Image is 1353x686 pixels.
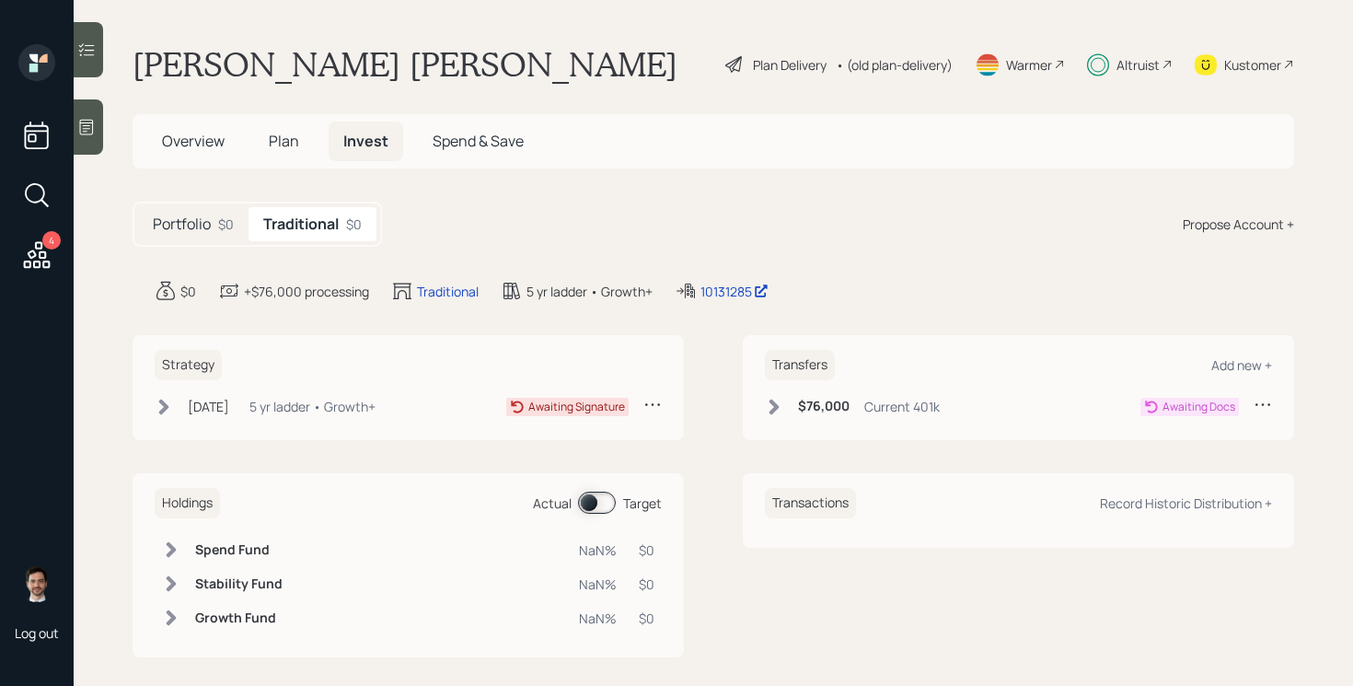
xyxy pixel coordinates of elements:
[218,215,234,234] div: $0
[195,542,283,558] h6: Spend Fund
[526,282,653,301] div: 5 yr ladder • Growth+
[433,131,524,151] span: Spend & Save
[798,399,850,414] h6: $76,000
[836,55,953,75] div: • (old plan-delivery)
[533,494,572,513] div: Actual
[1162,399,1235,415] div: Awaiting Docs
[244,282,369,301] div: +$76,000 processing
[346,215,362,234] div: $0
[1006,55,1052,75] div: Warmer
[864,397,940,416] div: Current 401k
[133,44,677,85] h1: [PERSON_NAME] [PERSON_NAME]
[180,282,196,301] div: $0
[1224,55,1281,75] div: Kustomer
[623,494,662,513] div: Target
[18,565,55,602] img: jonah-coleman-headshot.png
[195,576,283,592] h6: Stability Fund
[263,215,339,233] h5: Traditional
[417,282,479,301] div: Traditional
[639,575,654,594] div: $0
[155,488,220,518] h6: Holdings
[343,131,388,151] span: Invest
[162,131,225,151] span: Overview
[528,399,625,415] div: Awaiting Signature
[1183,215,1294,234] div: Propose Account +
[765,488,856,518] h6: Transactions
[765,350,835,380] h6: Transfers
[1116,55,1160,75] div: Altruist
[1211,356,1272,374] div: Add new +
[15,624,59,642] div: Log out
[188,397,229,416] div: [DATE]
[195,610,283,626] h6: Growth Fund
[42,231,61,250] div: 4
[155,350,222,380] h6: Strategy
[639,609,654,628] div: $0
[753,55,827,75] div: Plan Delivery
[700,282,769,301] div: 10131285
[153,215,211,233] h5: Portfolio
[269,131,299,151] span: Plan
[579,541,617,560] div: NaN%
[579,575,617,594] div: NaN%
[639,541,654,560] div: $0
[249,397,376,416] div: 5 yr ladder • Growth+
[579,609,617,628] div: NaN%
[1100,494,1272,512] div: Record Historic Distribution +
